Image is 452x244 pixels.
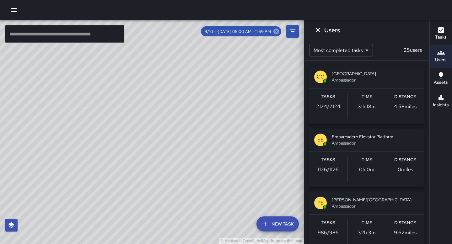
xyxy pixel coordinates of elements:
p: CC [317,73,324,81]
h6: Tasks [321,93,335,100]
p: 986 / 986 [318,229,339,236]
button: Tasks [430,23,452,45]
span: Ambassador [332,77,419,83]
button: CC[GEOGRAPHIC_DATA]AmbassadorTasks2124/2124Time31h 18mDistance4.58miles [309,66,424,124]
span: Embarcadero Elevator Platform [332,134,419,140]
button: Insights [430,90,452,113]
h6: Time [362,156,372,163]
button: Filters [286,25,299,38]
span: [PERSON_NAME][GEOGRAPHIC_DATA] [332,197,419,203]
p: 0h 0m [359,166,374,173]
h6: Insights [433,102,449,109]
button: EEEmbarcadero Elevator PlatformAmbassadorTasks1126/1126Time0h 0mDistance0miles [309,129,424,187]
p: EE [317,136,324,144]
p: 32h 3m [358,229,376,236]
div: Most completed tasks [309,44,373,56]
span: Ambassador [332,140,419,146]
h6: Distance [394,93,416,100]
h6: Time [362,93,372,100]
p: 9.62 miles [394,229,417,236]
p: 0 miles [398,166,413,173]
h6: Distance [394,156,416,163]
h6: Tasks [321,220,335,226]
button: Users [430,45,452,68]
p: 25 users [401,46,424,54]
p: 31h 18m [358,103,376,110]
h6: Tasks [435,34,447,41]
p: PE [317,199,324,207]
span: [GEOGRAPHIC_DATA] [332,71,419,77]
span: Ambassador [332,203,419,209]
h6: Assets [434,79,448,86]
button: Assets [430,68,452,90]
p: 4.58 miles [394,103,417,110]
h6: Tasks [321,156,335,163]
p: 1126 / 1126 [318,166,339,173]
div: 9/10 — [DATE] 05:00 AM - 11:59 PM [201,26,281,36]
p: 2124 / 2124 [316,103,340,110]
button: Dismiss [312,24,324,36]
h6: Users [435,56,447,63]
h6: Time [362,220,372,226]
h6: Distance [394,220,416,226]
span: 9/10 — [DATE] 05:00 AM - 11:59 PM [201,29,275,34]
h6: Users [324,25,340,35]
button: New Task [256,216,299,231]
